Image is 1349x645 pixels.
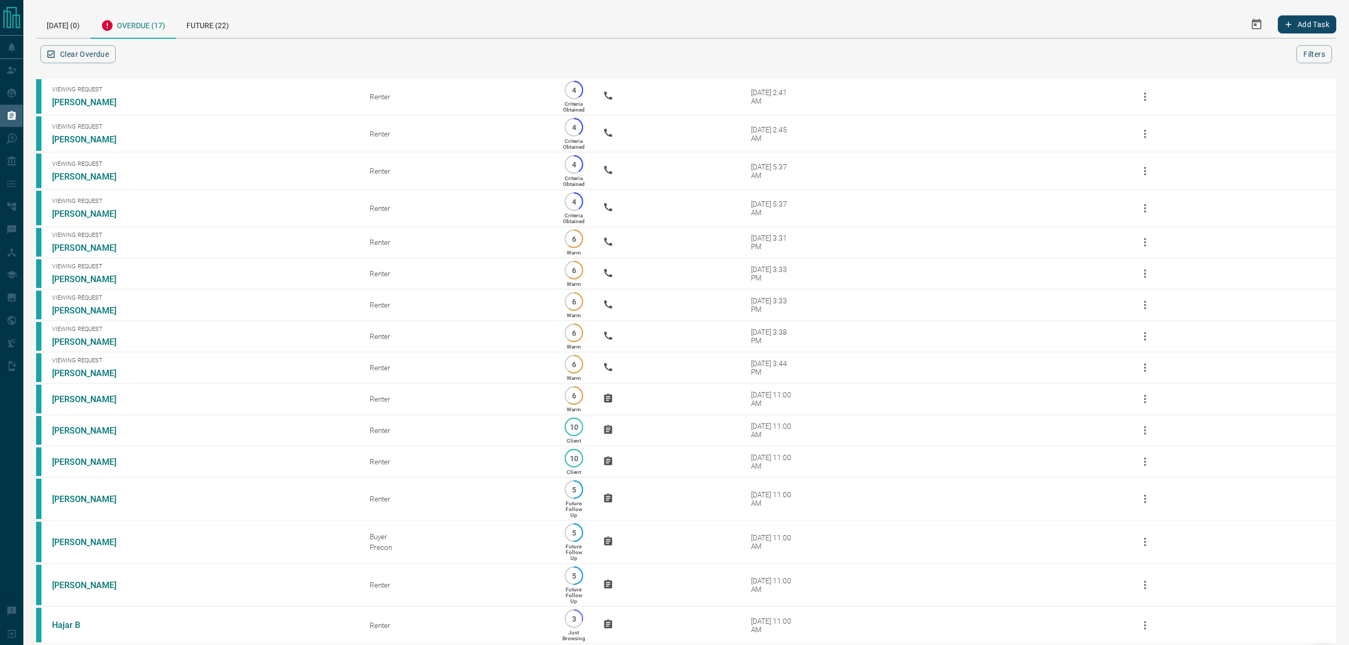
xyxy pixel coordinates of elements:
p: Warm [567,281,581,287]
span: Viewing Request [52,86,354,93]
a: Hajar B [52,620,132,630]
div: condos.ca [36,259,41,288]
div: Renter [370,426,544,435]
div: [DATE] 3:44 PM [751,359,796,376]
p: 5 [570,572,578,580]
p: Criteria Obtained [563,175,585,187]
div: [DATE] 11:00 AM [751,453,796,470]
div: Renter [370,167,544,175]
button: Clear Overdue [40,45,116,63]
a: [PERSON_NAME] [52,426,132,436]
div: Renter [370,238,544,247]
p: Warm [567,312,581,318]
div: Renter [370,130,544,138]
a: [PERSON_NAME] [52,494,132,504]
div: Renter [370,395,544,403]
p: 4 [570,160,578,168]
div: [DATE] 11:00 AM [751,533,796,550]
div: condos.ca [36,191,41,225]
button: Filters [1296,45,1332,63]
div: Renter [370,92,544,101]
div: condos.ca [36,385,41,413]
span: Viewing Request [52,263,354,270]
div: condos.ca [36,447,41,476]
div: Renter [370,204,544,213]
div: [DATE] (0) [36,11,90,38]
span: Viewing Request [52,123,354,130]
a: [PERSON_NAME] [52,457,132,467]
a: [PERSON_NAME] [52,394,132,404]
p: Criteria Obtained [563,213,585,224]
div: [DATE] 11:00 AM [751,617,796,634]
p: Warm [567,250,581,256]
div: condos.ca [36,522,41,562]
div: [DATE] 5:37 AM [751,200,796,217]
p: 3 [570,615,578,623]
button: Select Date Range [1244,12,1269,37]
span: Viewing Request [52,232,354,239]
div: [DATE] 11:00 AM [751,490,796,507]
p: 4 [570,123,578,131]
div: condos.ca [36,116,41,151]
div: [DATE] 3:33 PM [751,296,796,313]
div: [DATE] 3:31 PM [751,234,796,251]
p: 10 [570,423,578,431]
div: [DATE] 11:00 AM [751,576,796,593]
div: Renter [370,301,544,309]
p: 10 [570,454,578,462]
div: Precon [370,543,544,551]
div: Renter [370,621,544,630]
p: 4 [570,198,578,206]
a: [PERSON_NAME] [52,368,132,378]
span: Viewing Request [52,357,354,364]
p: Future Follow Up [566,500,582,518]
div: Renter [370,269,544,278]
div: [DATE] 11:00 AM [751,391,796,408]
p: 5 [570,486,578,494]
span: Viewing Request [52,160,354,167]
p: Just Browsing [562,630,585,641]
p: 6 [570,392,578,400]
div: [DATE] 11:00 AM [751,422,796,439]
div: Renter [370,457,544,466]
p: 6 [570,360,578,368]
p: 6 [570,298,578,305]
div: [DATE] 2:45 AM [751,125,796,142]
p: Warm [567,375,581,381]
div: condos.ca [36,322,41,351]
div: [DATE] 3:38 PM [751,328,796,345]
a: [PERSON_NAME] [52,243,132,253]
p: 5 [570,529,578,537]
div: [DATE] 5:37 AM [751,163,796,180]
div: Renter [370,581,544,589]
div: condos.ca [36,291,41,319]
div: condos.ca [36,608,41,642]
a: [PERSON_NAME] [52,172,132,182]
div: Renter [370,332,544,341]
div: Buyer [370,532,544,541]
button: Add Task [1278,15,1336,33]
p: Warm [567,406,581,412]
a: [PERSON_NAME] [52,209,132,219]
p: Criteria Obtained [563,101,585,113]
div: [DATE] 2:41 AM [751,88,796,105]
div: condos.ca [36,416,41,445]
p: 6 [570,329,578,337]
p: Warm [567,344,581,350]
p: 6 [570,235,578,243]
div: Renter [370,495,544,503]
a: [PERSON_NAME] [52,337,132,347]
a: [PERSON_NAME] [52,305,132,316]
div: Overdue (17) [90,11,176,39]
div: Renter [370,363,544,372]
p: 6 [570,266,578,274]
div: condos.ca [36,79,41,114]
div: condos.ca [36,565,41,605]
a: [PERSON_NAME] [52,134,132,145]
p: 4 [570,86,578,94]
p: Client [567,438,581,444]
span: Viewing Request [52,326,354,333]
div: condos.ca [36,228,41,257]
a: [PERSON_NAME] [52,537,132,547]
a: [PERSON_NAME] [52,97,132,107]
